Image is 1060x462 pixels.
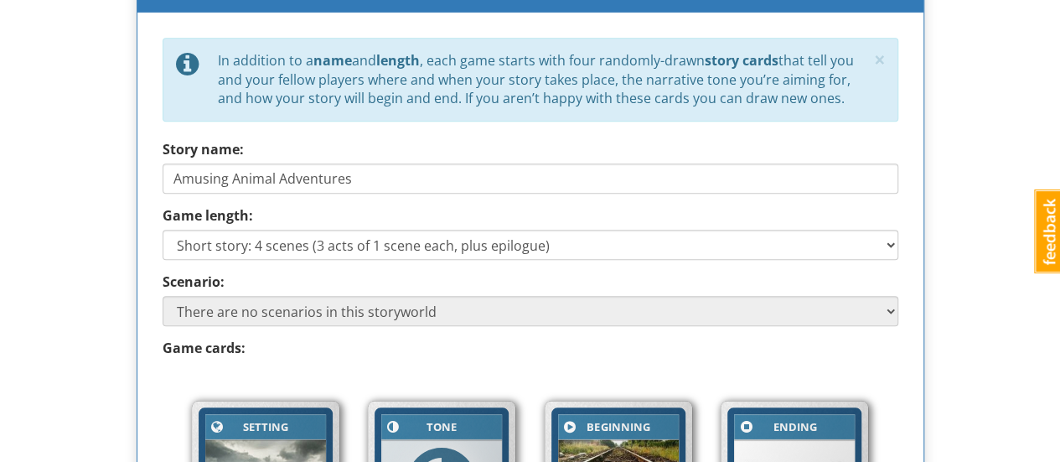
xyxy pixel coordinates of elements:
label: Story name: [163,140,244,159]
div: Beginning [579,418,658,437]
label: Game length: [163,206,253,226]
span: × [874,45,886,73]
strong: length [376,51,420,70]
strong: Game cards: [163,339,246,357]
strong: name [313,51,352,70]
div: Setting [226,418,305,437]
strong: story cards [705,51,778,70]
div: In addition to a and , each game starts with four randomly-drawn that tell you and your fellow pl... [218,51,868,109]
div: Ending [755,418,834,437]
label: Scenario: [163,273,225,292]
div: Tone [402,418,481,437]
